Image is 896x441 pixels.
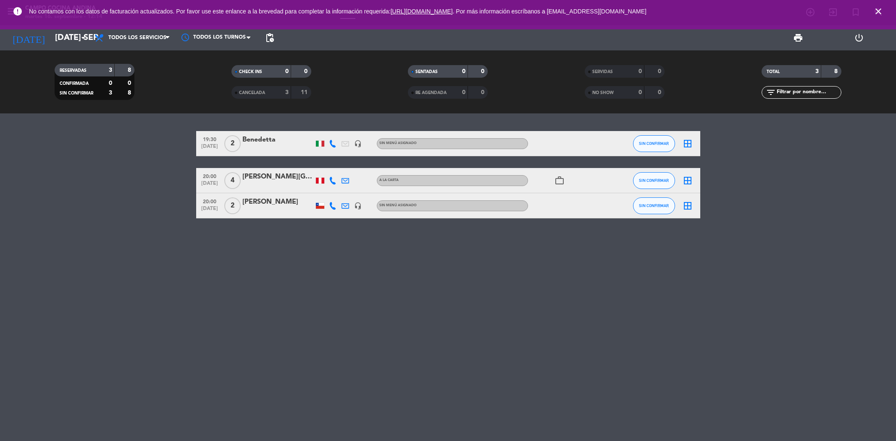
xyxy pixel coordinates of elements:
[285,68,289,74] strong: 0
[554,176,565,186] i: work_outline
[242,171,314,182] div: [PERSON_NAME][GEOGRAPHIC_DATA]
[683,139,693,149] i: border_all
[638,89,642,95] strong: 0
[242,134,314,145] div: Benedetta
[639,141,669,146] span: SIN CONFIRMAR
[108,35,166,41] span: Todos los servicios
[128,67,133,73] strong: 8
[109,90,112,96] strong: 3
[776,88,841,97] input: Filtrar por nombre...
[854,33,864,43] i: power_settings_new
[639,203,669,208] span: SIN CONFIRMAR
[239,70,262,74] span: CHECK INS
[873,6,883,16] i: close
[265,33,275,43] span: pending_actions
[224,135,241,152] span: 2
[828,25,890,50] div: LOG OUT
[379,204,417,207] span: Sin menú asignado
[658,89,663,95] strong: 0
[815,68,819,74] strong: 3
[379,178,399,182] span: A la carta
[199,196,220,206] span: 20:00
[239,91,265,95] span: CANCELADA
[592,91,614,95] span: NO SHOW
[633,172,675,189] button: SIN CONFIRMAR
[834,68,839,74] strong: 8
[481,89,486,95] strong: 0
[285,89,289,95] strong: 3
[199,171,220,181] span: 20:00
[453,8,646,15] a: . Por más información escríbanos a [EMAIL_ADDRESS][DOMAIN_NAME]
[391,8,453,15] a: [URL][DOMAIN_NAME]
[683,201,693,211] i: border_all
[658,68,663,74] strong: 0
[683,176,693,186] i: border_all
[354,140,362,147] i: headset_mic
[639,178,669,183] span: SIN CONFIRMAR
[766,87,776,97] i: filter_list
[109,67,112,73] strong: 3
[60,81,89,86] span: CONFIRMADA
[224,197,241,214] span: 2
[767,70,780,74] span: TOTAL
[415,70,438,74] span: SENTADAS
[224,172,241,189] span: 4
[592,70,613,74] span: SERVIDAS
[415,91,447,95] span: RE AGENDADA
[638,68,642,74] strong: 0
[128,90,133,96] strong: 8
[199,206,220,215] span: [DATE]
[199,144,220,153] span: [DATE]
[128,80,133,86] strong: 0
[29,8,646,15] span: No contamos con los datos de facturación actualizados. Por favor use este enlance a la brevedad p...
[199,134,220,144] span: 19:30
[13,6,23,16] i: error
[379,142,417,145] span: Sin menú asignado
[60,91,93,95] span: SIN CONFIRMAR
[304,68,309,74] strong: 0
[633,135,675,152] button: SIN CONFIRMAR
[793,33,803,43] span: print
[78,33,88,43] i: arrow_drop_down
[462,68,465,74] strong: 0
[60,68,87,73] span: RESERVADAS
[242,197,314,207] div: [PERSON_NAME]
[301,89,309,95] strong: 11
[462,89,465,95] strong: 0
[199,181,220,190] span: [DATE]
[109,80,112,86] strong: 0
[6,29,51,47] i: [DATE]
[354,202,362,210] i: headset_mic
[633,197,675,214] button: SIN CONFIRMAR
[481,68,486,74] strong: 0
